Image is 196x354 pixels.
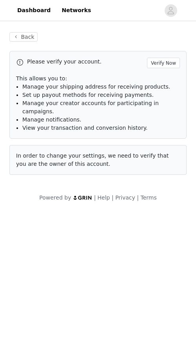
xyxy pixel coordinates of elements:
[73,195,93,200] img: logo
[94,194,96,201] span: |
[27,58,144,66] p: Please verify your account.
[22,84,170,90] span: Manage your shipping address for receiving products.
[22,116,82,123] span: Manage notifications.
[9,32,38,42] button: Back
[140,194,156,201] a: Terms
[115,194,135,201] a: Privacy
[13,2,55,19] a: Dashboard
[22,100,159,114] span: Manage your creator accounts for participating in campaigns.
[147,58,180,68] button: Verify Now
[112,194,114,201] span: |
[167,4,174,17] div: avatar
[57,2,96,19] a: Networks
[22,125,147,131] span: View your transaction and conversion history.
[39,194,71,201] span: Powered by
[137,194,139,201] span: |
[22,92,154,98] span: Set up payout methods for receiving payments.
[16,152,169,167] span: In order to change your settings, we need to verify that you are the owner of this account.
[16,74,180,83] p: This allows you to:
[98,194,110,201] a: Help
